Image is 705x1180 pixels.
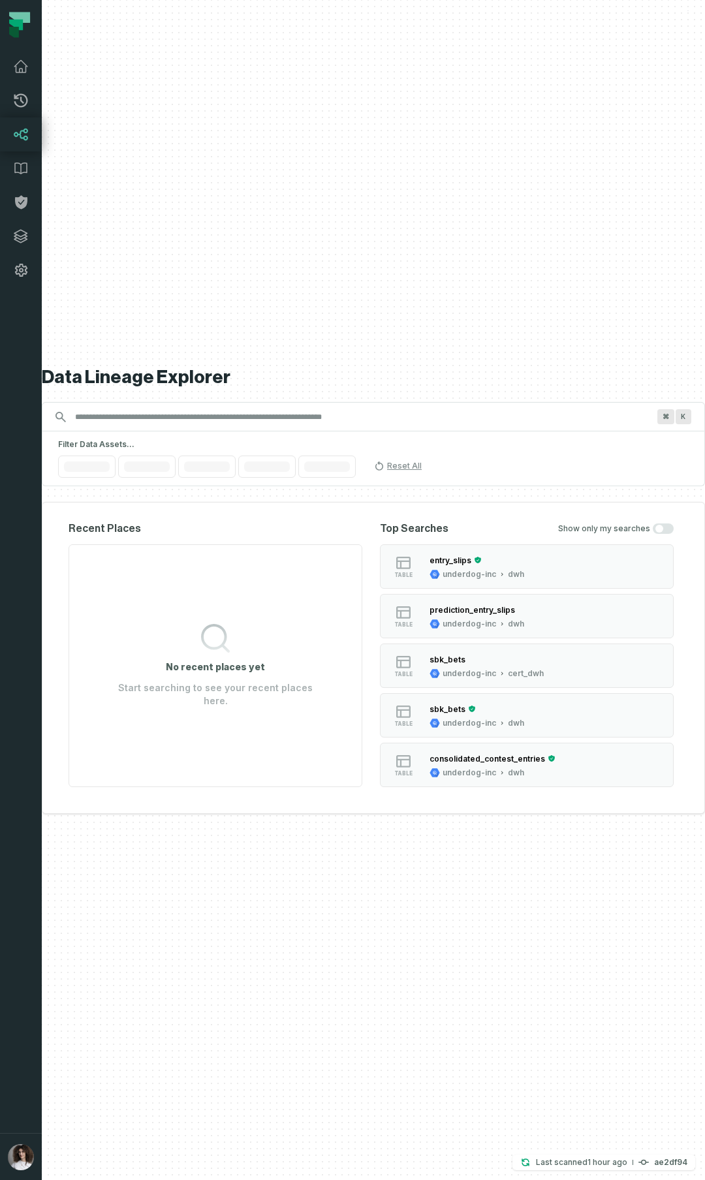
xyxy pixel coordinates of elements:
[657,409,674,424] span: Press ⌘ + K to focus the search bar
[587,1157,627,1167] relative-time: Oct 13, 2025, 12:58 PM GMT+3
[512,1155,695,1170] button: Last scanned[DATE] 12:58:09 PMae2df94
[676,409,691,424] span: Press ⌘ + K to focus the search bar
[536,1156,627,1169] p: Last scanned
[654,1158,687,1166] h4: ae2df94
[8,1144,34,1170] img: avatar of Aluma Gelbard
[42,366,705,389] h1: Data Lineage Explorer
